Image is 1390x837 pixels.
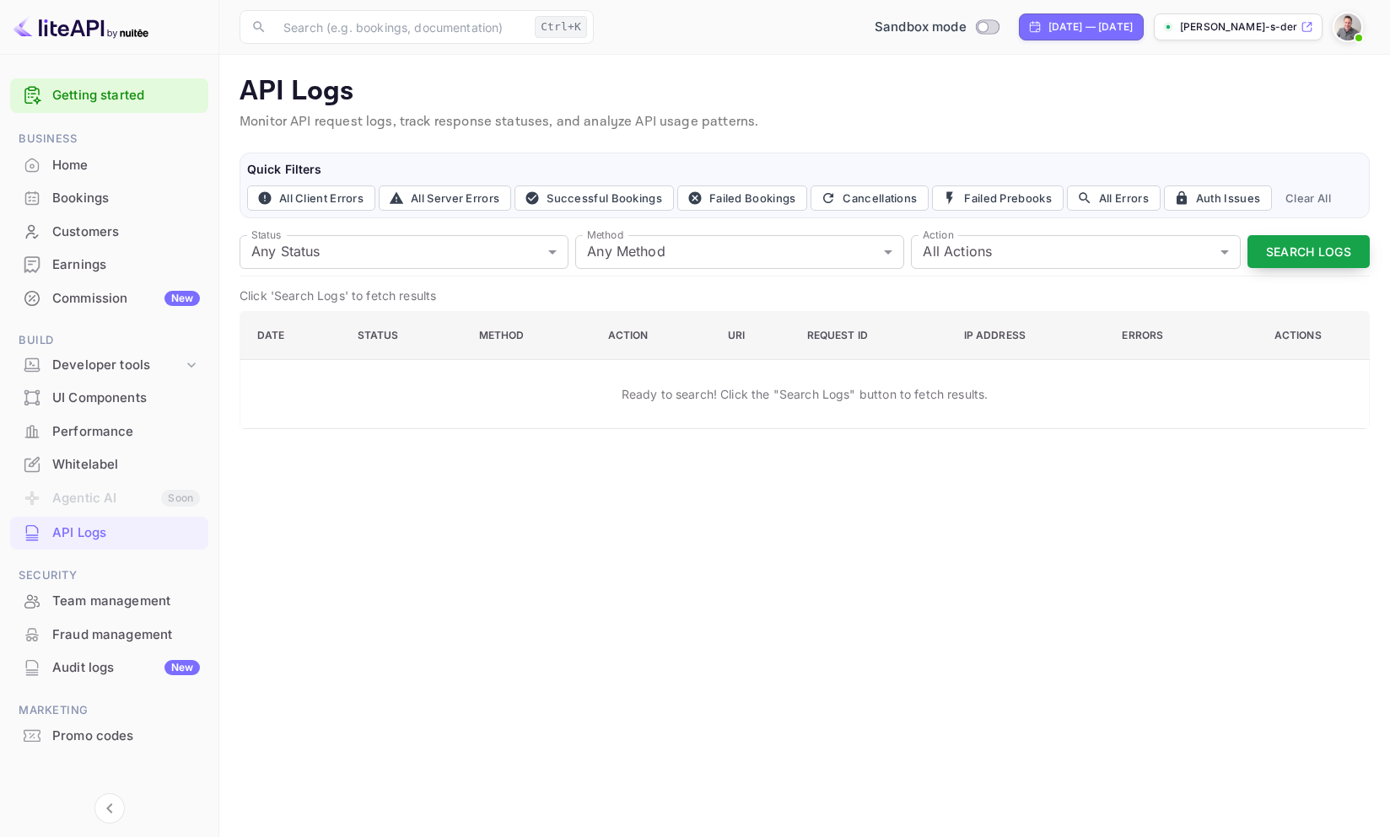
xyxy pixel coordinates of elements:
div: Any Method [575,235,904,269]
button: All Server Errors [379,185,511,211]
div: Commission [52,289,200,309]
div: Performance [52,422,200,442]
p: Click 'Search Logs' to fetch results [240,287,1370,304]
div: All Actions [911,235,1240,269]
div: UI Components [52,389,200,408]
div: Developer tools [52,356,183,375]
div: Earnings [52,255,200,275]
div: Getting started [10,78,208,113]
button: Clear All [1279,185,1338,211]
div: Any Status [240,235,568,269]
th: Errors [1108,311,1230,359]
th: Request ID [794,311,951,359]
div: Customers [52,223,200,242]
div: Fraud management [10,619,208,652]
button: All Client Errors [247,185,375,211]
button: Failed Prebooks [932,185,1064,211]
th: Date [240,311,344,359]
button: Cancellations [811,185,929,211]
button: Failed Bookings [677,185,808,211]
div: CommissionNew [10,282,208,315]
a: Team management [10,585,208,616]
div: Bookings [52,189,200,208]
th: Status [344,311,466,359]
div: UI Components [10,382,208,415]
a: Bookings [10,182,208,213]
div: Promo codes [10,720,208,753]
div: Whitelabel [10,448,208,481]
div: Audit logs [52,658,200,678]
a: Getting started [52,86,200,105]
div: Team management [52,592,200,611]
img: LiteAPI logo [13,13,148,40]
label: Status [251,228,281,242]
a: Promo codes [10,720,208,751]
div: Promo codes [52,727,200,746]
p: API Logs [240,75,1370,109]
div: Home [10,149,208,182]
th: IP Address [951,311,1109,359]
span: Business [10,130,208,148]
div: New [164,660,200,675]
button: Successful Bookings [515,185,674,211]
a: Fraud management [10,619,208,650]
div: Customers [10,216,208,249]
button: Search Logs [1247,235,1370,268]
th: URI [714,311,793,359]
a: API Logs [10,517,208,548]
div: Ctrl+K [535,16,587,38]
a: CommissionNew [10,282,208,314]
div: Whitelabel [52,455,200,475]
button: Auth Issues [1164,185,1272,211]
p: Monitor API request logs, track response statuses, and analyze API usage patterns. [240,112,1370,132]
th: Action [595,311,714,359]
th: Method [466,311,595,359]
div: Home [52,156,200,175]
div: [DATE] — [DATE] [1048,19,1133,35]
th: Actions [1231,311,1370,359]
a: Customers [10,216,208,247]
p: [PERSON_NAME]-s-derberg-xwcte... [1180,19,1297,35]
div: Audit logsNew [10,652,208,684]
div: New [164,291,200,306]
div: Team management [10,585,208,618]
a: Earnings [10,249,208,280]
div: Earnings [10,249,208,282]
div: Developer tools [10,351,208,380]
img: Mikael Söderberg [1334,13,1361,40]
span: Sandbox mode [875,18,967,37]
span: Marketing [10,701,208,720]
span: Build [10,331,208,350]
div: Performance [10,416,208,448]
label: Method [587,228,623,242]
a: Audit logsNew [10,652,208,683]
div: Fraud management [52,625,200,645]
span: Security [10,566,208,585]
label: Action [923,228,954,242]
h6: Quick Filters [247,160,1362,179]
a: Home [10,149,208,180]
p: Ready to search! Click the "Search Logs" button to fetch results. [622,385,989,403]
input: Search (e.g. bookings, documentation) [273,10,528,44]
div: API Logs [52,523,200,543]
a: Whitelabel [10,448,208,480]
div: Bookings [10,182,208,215]
button: Collapse navigation [94,793,125,824]
a: Performance [10,416,208,447]
button: All Errors [1067,185,1161,211]
a: UI Components [10,382,208,413]
div: API Logs [10,517,208,550]
div: Switch to Production mode [868,18,1005,37]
